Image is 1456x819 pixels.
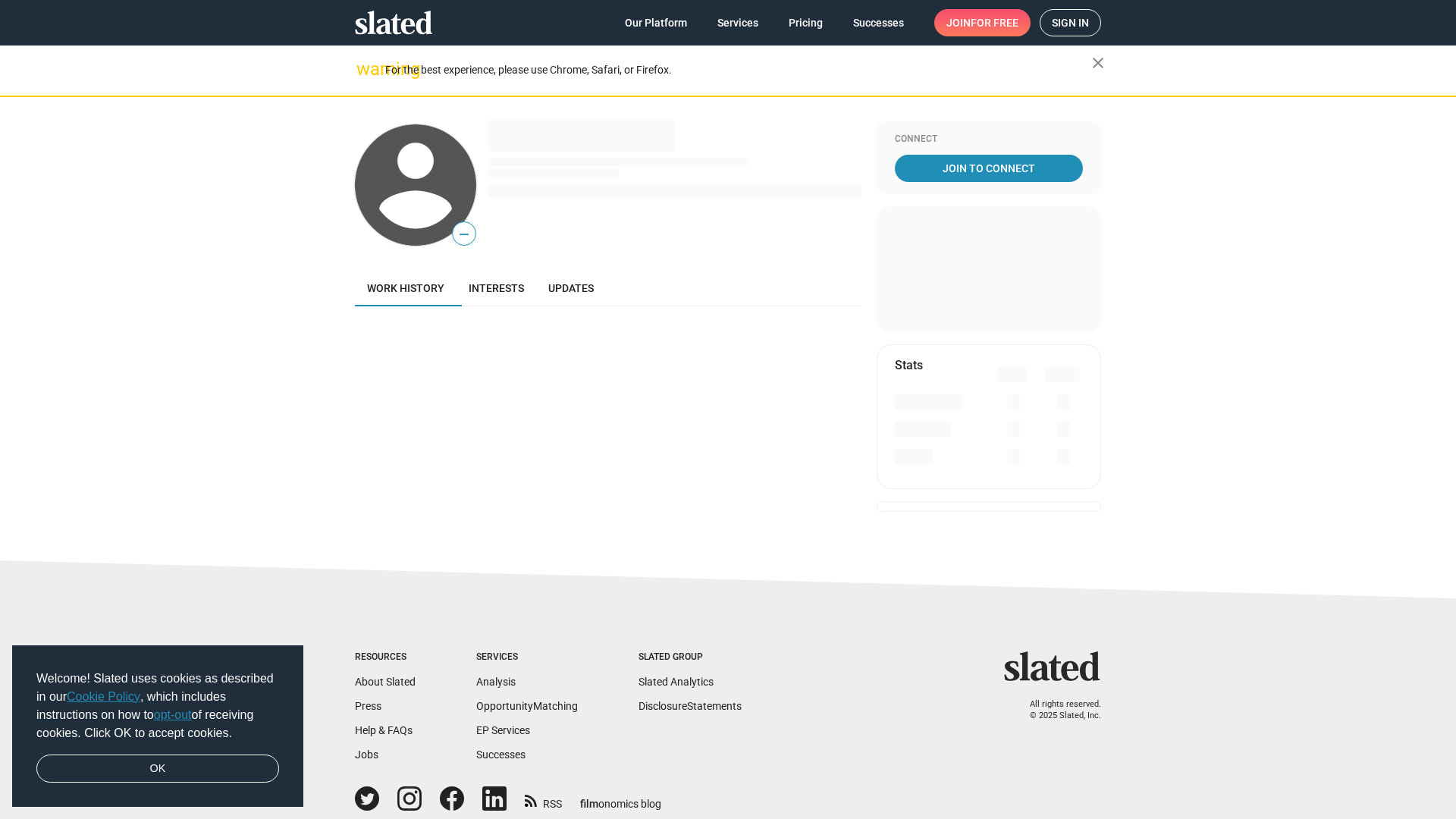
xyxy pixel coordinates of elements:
[457,270,536,306] a: Interests
[639,700,742,712] a: DisclosureStatements
[639,651,742,664] div: Slated Group
[580,785,661,811] a: filmonomics blog
[841,9,916,36] a: Successes
[356,60,375,78] mat-icon: warning
[355,700,381,712] a: Press
[895,357,923,373] mat-card-title: Stats
[580,798,598,810] span: film
[717,9,758,36] span: Services
[1089,54,1107,72] mat-icon: close
[385,60,1092,80] div: For the best experience, please use Chrome, Safari, or Firefox.
[1052,10,1089,36] span: Sign in
[525,788,562,811] a: RSS
[476,748,526,761] a: Successes
[355,724,413,736] a: Help & FAQs
[895,133,1083,146] div: Connect
[625,9,687,36] span: Our Platform
[548,282,594,294] span: Updates
[12,645,303,808] div: cookieconsent
[971,9,1018,36] span: for free
[67,690,140,703] a: Cookie Policy
[476,700,578,712] a: OpportunityMatching
[36,755,279,783] a: dismiss cookie message
[946,9,1018,36] span: Join
[705,9,770,36] a: Services
[1014,699,1101,721] p: All rights reserved. © 2025 Slated, Inc.
[154,708,192,721] a: opt-out
[934,9,1031,36] a: Joinfor free
[453,224,475,244] span: —
[469,282,524,294] span: Interests
[355,748,378,761] a: Jobs
[36,670,279,742] span: Welcome! Slated uses cookies as described in our , which includes instructions on how to of recei...
[853,9,904,36] span: Successes
[536,270,606,306] a: Updates
[476,676,516,688] a: Analysis
[476,651,578,664] div: Services
[476,724,530,736] a: EP Services
[355,676,416,688] a: About Slated
[895,155,1083,182] a: Join To Connect
[639,676,714,688] a: Slated Analytics
[898,155,1080,182] span: Join To Connect
[613,9,699,36] a: Our Platform
[367,282,444,294] span: Work history
[789,9,823,36] span: Pricing
[777,9,835,36] a: Pricing
[1040,9,1101,36] a: Sign in
[355,651,416,664] div: Resources
[355,270,457,306] a: Work history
